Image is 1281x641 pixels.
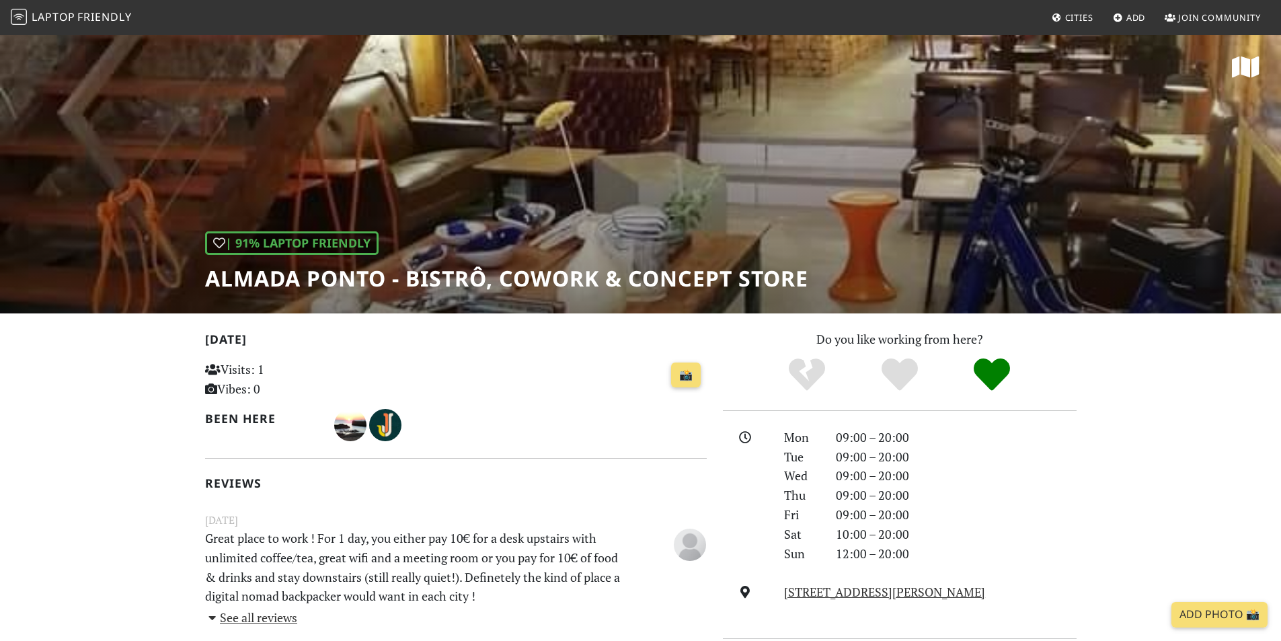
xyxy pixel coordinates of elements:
div: Mon [776,428,827,447]
img: blank-535327c66bd565773addf3077783bbfce4b00ec00e9fd257753287c682c7fa38.png [674,529,706,561]
span: Jennifer Ho [369,416,401,432]
span: Add [1126,11,1146,24]
a: LaptopFriendly LaptopFriendly [11,6,132,30]
span: Nuno [334,416,369,432]
h2: Reviews [205,476,707,490]
p: Do you like working from here? [723,330,1077,349]
div: 09:00 – 20:00 [828,466,1085,486]
p: Visits: 1 Vibes: 0 [205,360,362,399]
div: 09:00 – 20:00 [828,447,1085,467]
h1: Almada Ponto - Bistrô, Cowork & Concept Store [205,266,808,291]
span: Laptop [32,9,75,24]
div: Fri [776,505,827,525]
div: 09:00 – 20:00 [828,505,1085,525]
a: Add Photo 📸 [1171,602,1268,628]
div: Tue [776,447,827,467]
p: Great place to work ! For 1 day, you either pay 10€ for a desk upstairs with unlimited coffee/tea... [197,529,629,606]
span: Friendly [77,9,131,24]
a: [STREET_ADDRESS][PERSON_NAME] [784,584,985,600]
a: See all reviews [205,609,298,626]
div: Yes [853,356,946,393]
div: Sun [776,544,827,564]
div: 09:00 – 20:00 [828,428,1085,447]
div: No [761,356,853,393]
div: In general, do you like working from here? [205,231,379,255]
div: Wed [776,466,827,486]
div: Definitely! [945,356,1038,393]
div: Thu [776,486,827,505]
div: 12:00 – 20:00 [828,544,1085,564]
a: 📸 [671,363,701,388]
img: 3143-nuno.jpg [334,409,366,441]
a: Cities [1046,5,1099,30]
a: Add [1108,5,1151,30]
div: Sat [776,525,827,544]
div: 10:00 – 20:00 [828,525,1085,544]
img: 3159-jennifer.jpg [369,409,401,441]
span: Cities [1065,11,1093,24]
img: LaptopFriendly [11,9,27,25]
h2: [DATE] [205,332,707,352]
span: Anonymous [674,535,706,551]
h2: Been here [205,412,319,426]
small: [DATE] [197,512,715,529]
span: Join Community [1178,11,1261,24]
div: 09:00 – 20:00 [828,486,1085,505]
a: Join Community [1159,5,1266,30]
